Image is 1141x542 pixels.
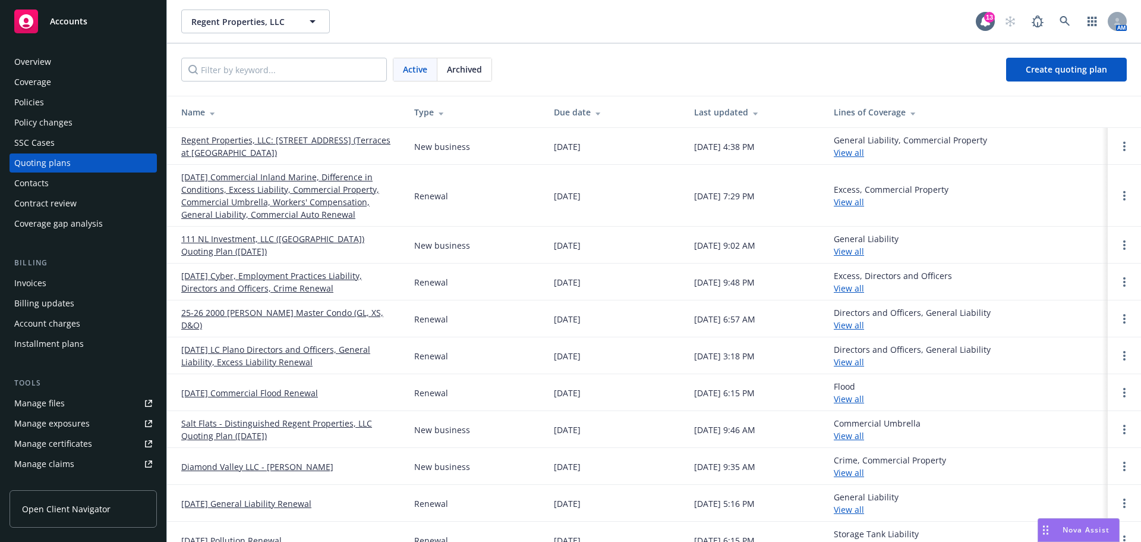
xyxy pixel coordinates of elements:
[10,93,157,112] a: Policies
[554,313,581,325] div: [DATE]
[834,270,952,295] div: Excess, Directors and Officers
[694,387,755,399] div: [DATE] 6:15 PM
[834,343,991,368] div: Directors and Officers, General Liability
[1117,189,1131,203] a: Open options
[834,106,1098,118] div: Lines of Coverage
[181,497,311,510] a: [DATE] General Liability Renewal
[554,387,581,399] div: [DATE]
[834,380,864,405] div: Flood
[14,93,44,112] div: Policies
[10,414,157,433] a: Manage exposures
[984,12,995,23] div: 13
[14,294,74,313] div: Billing updates
[834,134,987,159] div: General Liability, Commercial Property
[14,52,51,71] div: Overview
[1026,64,1107,75] span: Create quoting plan
[10,274,157,293] a: Invoices
[834,393,864,405] a: View all
[554,276,581,289] div: [DATE]
[447,63,482,76] span: Archived
[694,424,755,436] div: [DATE] 9:46 AM
[414,190,448,202] div: Renewal
[414,140,470,153] div: New business
[14,434,92,453] div: Manage certificates
[414,276,448,289] div: Renewal
[10,73,157,92] a: Coverage
[14,414,90,433] div: Manage exposures
[10,214,157,233] a: Coverage gap analysis
[554,497,581,510] div: [DATE]
[14,174,49,193] div: Contacts
[834,491,899,516] div: General Liability
[14,314,80,333] div: Account charges
[414,387,448,399] div: Renewal
[181,106,395,118] div: Name
[414,424,470,436] div: New business
[694,497,755,510] div: [DATE] 5:16 PM
[694,140,755,153] div: [DATE] 4:38 PM
[1038,519,1053,541] div: Drag to move
[1038,518,1120,542] button: Nova Assist
[414,460,470,473] div: New business
[694,460,755,473] div: [DATE] 9:35 AM
[181,171,395,221] a: [DATE] Commercial Inland Marine, Difference in Conditions, Excess Liability, Commercial Property,...
[1117,275,1131,289] a: Open options
[834,183,948,208] div: Excess, Commercial Property
[1006,58,1127,82] a: Create quoting plan
[181,134,395,159] a: Regent Properties, LLC: [STREET_ADDRESS] (Terraces at [GEOGRAPHIC_DATA])
[834,504,864,515] a: View all
[694,313,755,325] div: [DATE] 6:57 AM
[694,276,755,289] div: [DATE] 9:48 PM
[834,233,899,258] div: General Liability
[10,133,157,152] a: SSC Cases
[403,63,427,76] span: Active
[10,113,157,132] a: Policy changes
[181,10,330,33] button: Regent Properties, LLC
[834,454,946,479] div: Crime, Commercial Property
[554,106,674,118] div: Due date
[181,58,387,82] input: Filter by keyword...
[14,194,77,213] div: Contract review
[554,350,581,362] div: [DATE]
[1117,312,1131,326] a: Open options
[181,306,395,331] a: 25-26 2000 [PERSON_NAME] Master Condo (GL, XS, D&O)
[10,377,157,389] div: Tools
[10,434,157,453] a: Manage certificates
[10,475,157,494] a: Manage BORs
[1080,10,1104,33] a: Switch app
[834,196,864,208] a: View all
[10,314,157,333] a: Account charges
[834,319,864,331] a: View all
[414,313,448,325] div: Renewal
[1117,349,1131,363] a: Open options
[10,174,157,193] a: Contacts
[22,503,111,515] span: Open Client Navigator
[1026,10,1049,33] a: Report a Bug
[14,153,71,173] div: Quoting plans
[834,306,991,331] div: Directors and Officers, General Liability
[694,106,815,118] div: Last updated
[1117,422,1131,437] a: Open options
[10,5,157,38] a: Accounts
[14,334,84,353] div: Installment plans
[694,239,755,252] div: [DATE] 9:02 AM
[181,233,395,258] a: 111 NL Investment, LLC ([GEOGRAPHIC_DATA]) Quoting Plan ([DATE])
[554,140,581,153] div: [DATE]
[834,147,864,158] a: View all
[1117,238,1131,252] a: Open options
[10,394,157,413] a: Manage files
[834,430,864,441] a: View all
[834,283,864,294] a: View all
[14,394,65,413] div: Manage files
[414,106,535,118] div: Type
[998,10,1022,33] a: Start snowing
[181,343,395,368] a: [DATE] LC Plano Directors and Officers, General Liability, Excess Liability Renewal
[694,350,755,362] div: [DATE] 3:18 PM
[10,153,157,173] a: Quoting plans
[181,460,333,473] a: Diamond Valley LLC - [PERSON_NAME]
[1063,525,1110,535] span: Nova Assist
[14,214,103,233] div: Coverage gap analysis
[10,294,157,313] a: Billing updates
[191,15,294,28] span: Regent Properties, LLC
[14,475,70,494] div: Manage BORs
